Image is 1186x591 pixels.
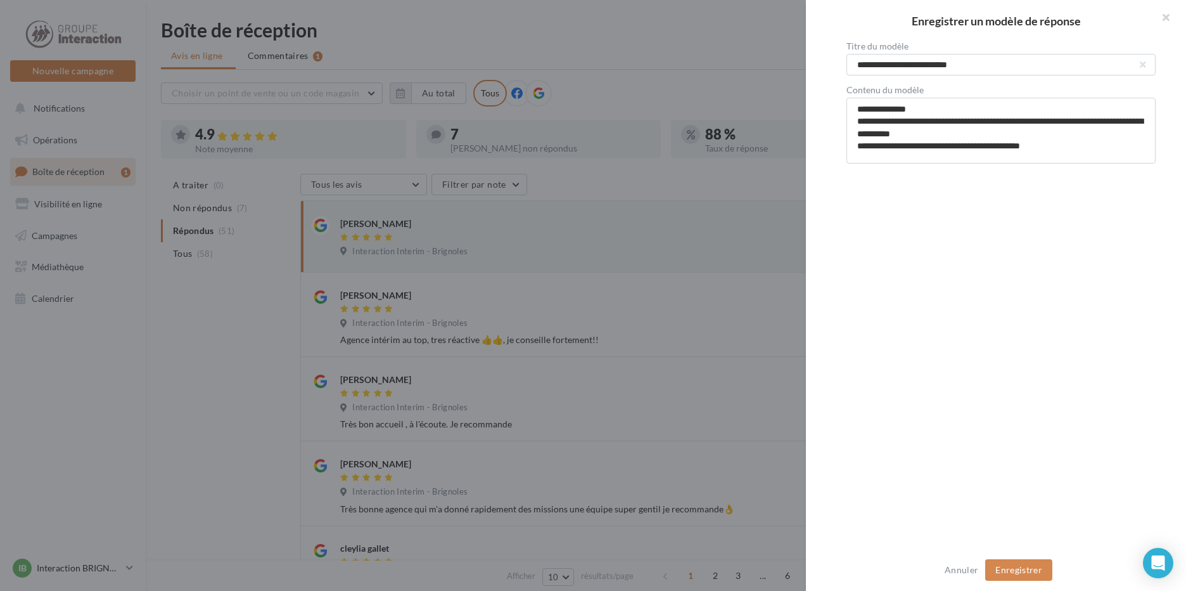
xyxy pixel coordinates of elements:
[985,559,1052,581] button: Enregistrer
[1143,548,1173,578] div: Open Intercom Messenger
[826,15,1166,27] h2: Enregistrer un modèle de réponse
[846,42,1156,51] label: Titre du modèle
[846,86,1156,94] label: Contenu du modèle
[940,562,983,578] button: Annuler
